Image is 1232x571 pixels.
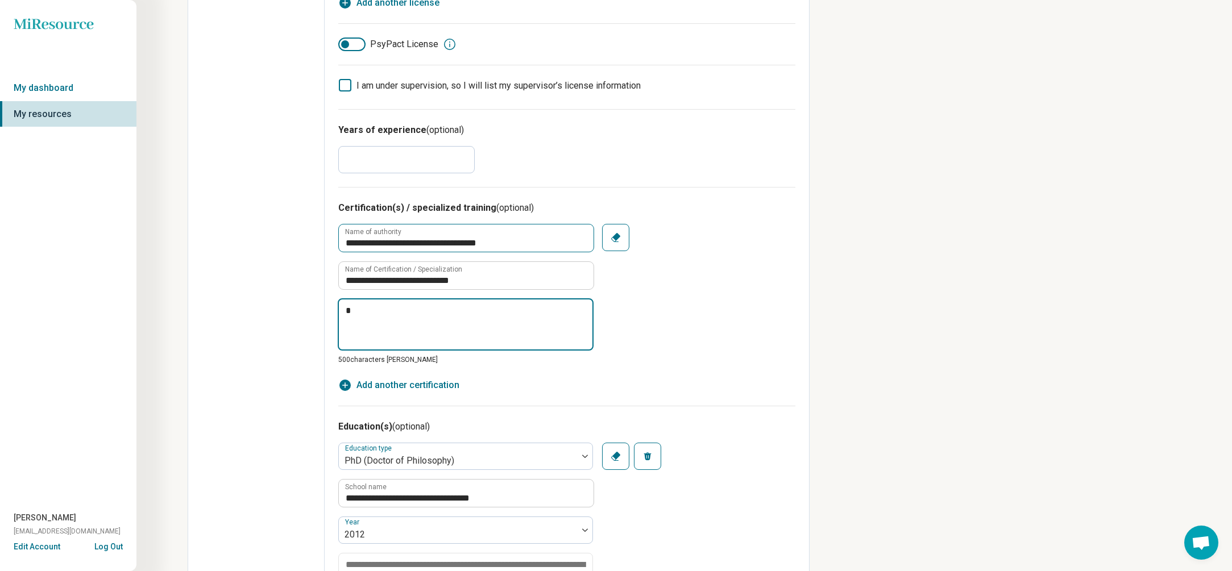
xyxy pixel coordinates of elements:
span: [PERSON_NAME] [14,512,76,524]
button: Edit Account [14,541,60,553]
span: [EMAIL_ADDRESS][DOMAIN_NAME] [14,526,121,536]
label: Name of Certification / Specialization [345,266,462,273]
label: Name of authority [345,228,401,235]
label: Education type [345,444,394,452]
span: Add another certification [356,378,459,392]
label: School name [345,484,387,490]
span: I am under supervision, so I will list my supervisor’s license information [356,80,641,91]
h3: Education(s) [338,420,795,434]
h3: Years of experience [338,123,795,137]
label: PsyPact License [338,37,438,51]
label: Year [345,518,362,526]
span: (optional) [392,421,430,432]
span: (optional) [496,202,534,213]
p: 500 characters [PERSON_NAME] [338,355,593,365]
span: (optional) [426,124,464,135]
div: Open chat [1184,526,1218,560]
button: Log Out [94,541,123,550]
button: Add another certification [338,378,459,392]
h3: Certification(s) / specialized training [338,201,795,215]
